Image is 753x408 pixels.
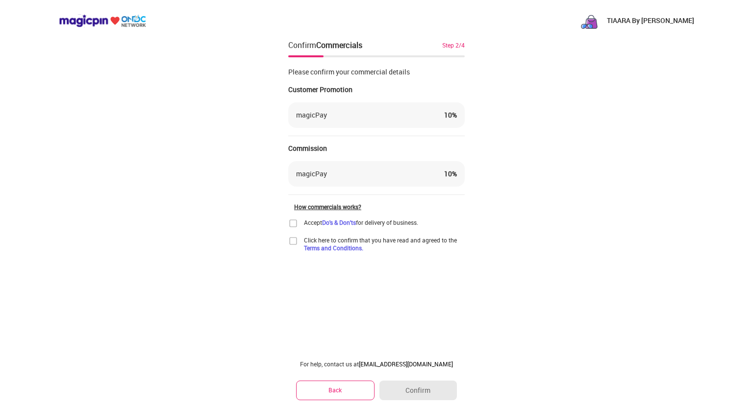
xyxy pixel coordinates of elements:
[288,218,298,228] img: home-delivery-unchecked-checkbox-icon.f10e6f61.svg
[359,360,453,368] a: [EMAIL_ADDRESS][DOMAIN_NAME]
[607,16,694,25] p: TIAARA By [PERSON_NAME]
[304,218,418,226] div: Accept for delivery of business.
[579,11,599,30] img: PsC0c2O32FDdPUxcdqZezMFi7cUHCYlyfKz22f2NAYI-T1VIdtUcMZyYect81-aS0W-Lm_5v5tcWZuvUamMmZ_8rKvA
[304,244,363,252] a: Terms and Conditions.
[288,67,465,77] div: Please confirm your commercial details
[444,169,457,179] div: 10 %
[442,41,465,49] div: Step 2/4
[296,381,375,400] button: Back
[288,85,465,95] div: Customer Promotion
[296,110,327,120] div: magicPay
[296,360,457,368] div: For help, contact us at
[322,218,356,226] a: Do's & Don'ts
[316,40,362,50] div: Commercials
[304,236,465,252] span: Click here to confirm that you have read and agreed to the
[288,144,465,153] div: Commission
[379,381,457,400] button: Confirm
[288,236,298,246] img: home-delivery-unchecked-checkbox-icon.f10e6f61.svg
[444,110,457,120] div: 10 %
[294,203,465,211] div: How commercials works?
[288,39,362,51] div: Confirm
[59,14,146,27] img: ondc-logo-new-small.8a59708e.svg
[296,169,327,179] div: magicPay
